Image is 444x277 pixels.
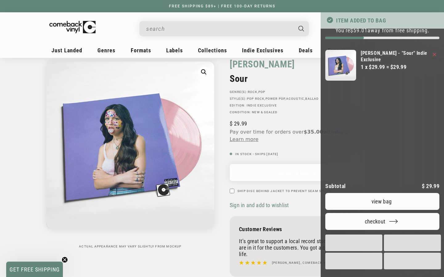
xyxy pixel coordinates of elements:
p: 29.99 [422,183,439,189]
div: 1 x $29.99 = $29.99 [361,63,428,71]
button: Remove Olivia Rodrigo - "Sour" Indie Exclusive [433,53,436,56]
div: Your bag [321,12,444,277]
span: $ [422,183,425,189]
button: Checkout [325,213,439,230]
p: You're away from free shipping. [325,27,439,34]
span: $59.01 [350,27,368,34]
a: [PERSON_NAME] - "Sour" Indie Exclusive [361,50,428,63]
div: Item added to bag [321,12,444,29]
div: GET FREE SHIPPINGClose teaser [6,262,63,277]
button: Close teaser [62,257,68,263]
a: View bag [325,193,439,210]
h2: Subtotal [325,183,346,189]
span: GET FREE SHIPPING [10,266,60,273]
